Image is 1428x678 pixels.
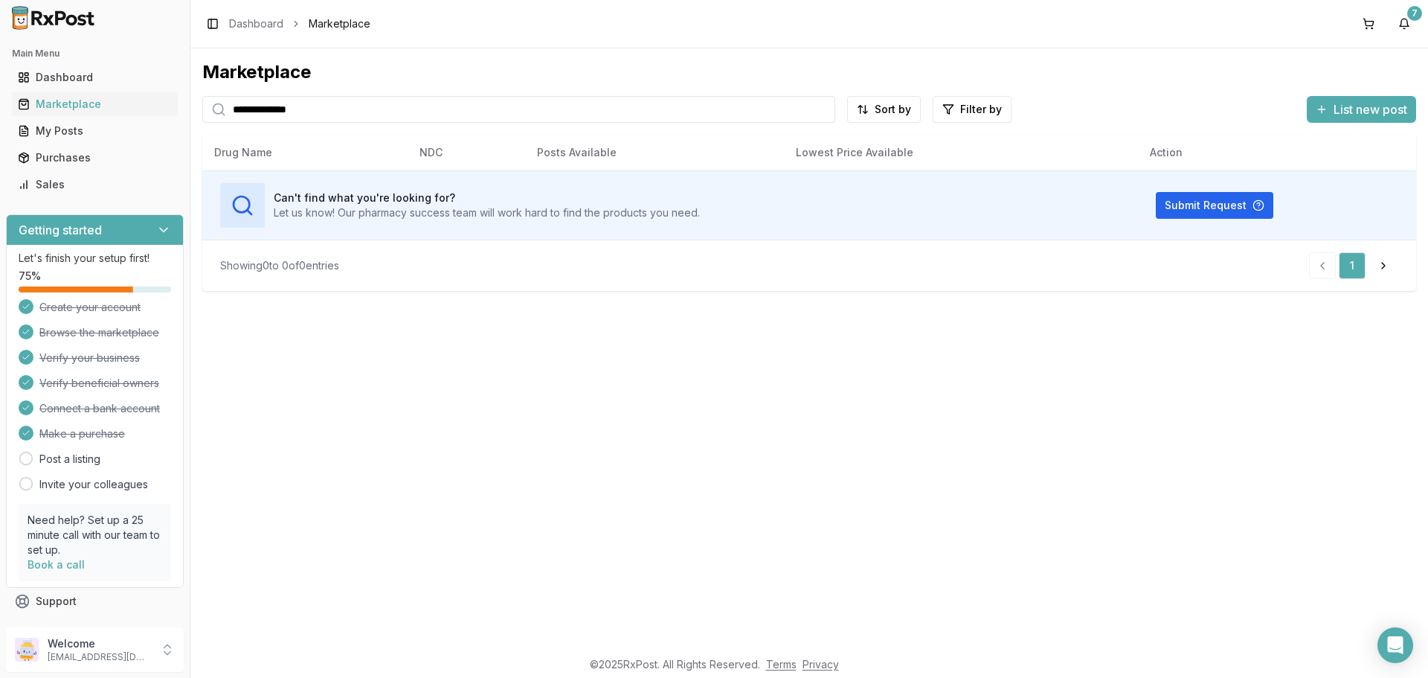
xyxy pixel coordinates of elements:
[39,452,100,467] a: Post a listing
[6,146,184,170] button: Purchases
[18,177,172,192] div: Sales
[19,251,171,266] p: Let's finish your setup first!
[1309,252,1398,279] nav: pagination
[1377,627,1413,663] div: Open Intercom Messenger
[229,16,370,31] nav: breadcrumb
[39,325,159,340] span: Browse the marketplace
[1407,6,1422,21] div: 7
[875,102,911,117] span: Sort by
[18,150,172,165] div: Purchases
[220,258,339,273] div: Showing 0 to 0 of 0 entries
[12,91,178,118] a: Marketplace
[1334,100,1407,118] span: List new post
[48,636,151,651] p: Welcome
[18,97,172,112] div: Marketplace
[309,16,370,31] span: Marketplace
[12,144,178,171] a: Purchases
[6,173,184,196] button: Sales
[1307,96,1416,123] button: List new post
[6,615,184,642] button: Feedback
[6,588,184,615] button: Support
[6,6,101,30] img: RxPost Logo
[408,135,525,170] th: NDC
[960,102,1002,117] span: Filter by
[39,351,140,365] span: Verify your business
[784,135,1138,170] th: Lowest Price Available
[1392,12,1416,36] button: 7
[12,48,178,60] h2: Main Menu
[28,558,85,571] a: Book a call
[39,300,141,315] span: Create your account
[12,118,178,144] a: My Posts
[274,191,700,205] h3: Can't find what you're looking for?
[12,171,178,198] a: Sales
[6,119,184,143] button: My Posts
[1307,103,1416,118] a: List new post
[18,70,172,85] div: Dashboard
[19,221,102,239] h3: Getting started
[39,477,148,492] a: Invite your colleagues
[1138,135,1416,170] th: Action
[1156,192,1273,219] button: Submit Request
[19,269,41,284] span: 75 %
[15,638,39,662] img: User avatar
[18,124,172,138] div: My Posts
[274,205,700,220] p: Let us know! Our pharmacy success team will work hard to find the products you need.
[39,426,125,441] span: Make a purchase
[933,96,1011,123] button: Filter by
[1339,252,1366,279] a: 1
[39,401,160,416] span: Connect a bank account
[202,135,408,170] th: Drug Name
[39,376,159,391] span: Verify beneficial owners
[48,651,151,663] p: [EMAIL_ADDRESS][DOMAIN_NAME]
[525,135,784,170] th: Posts Available
[766,658,797,671] a: Terms
[202,60,1416,84] div: Marketplace
[6,92,184,116] button: Marketplace
[6,65,184,89] button: Dashboard
[12,64,178,91] a: Dashboard
[1368,252,1398,279] a: Go to next page
[803,658,839,671] a: Privacy
[28,513,162,557] p: Need help? Set up a 25 minute call with our team to set up.
[36,621,86,636] span: Feedback
[847,96,921,123] button: Sort by
[229,16,283,31] a: Dashboard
